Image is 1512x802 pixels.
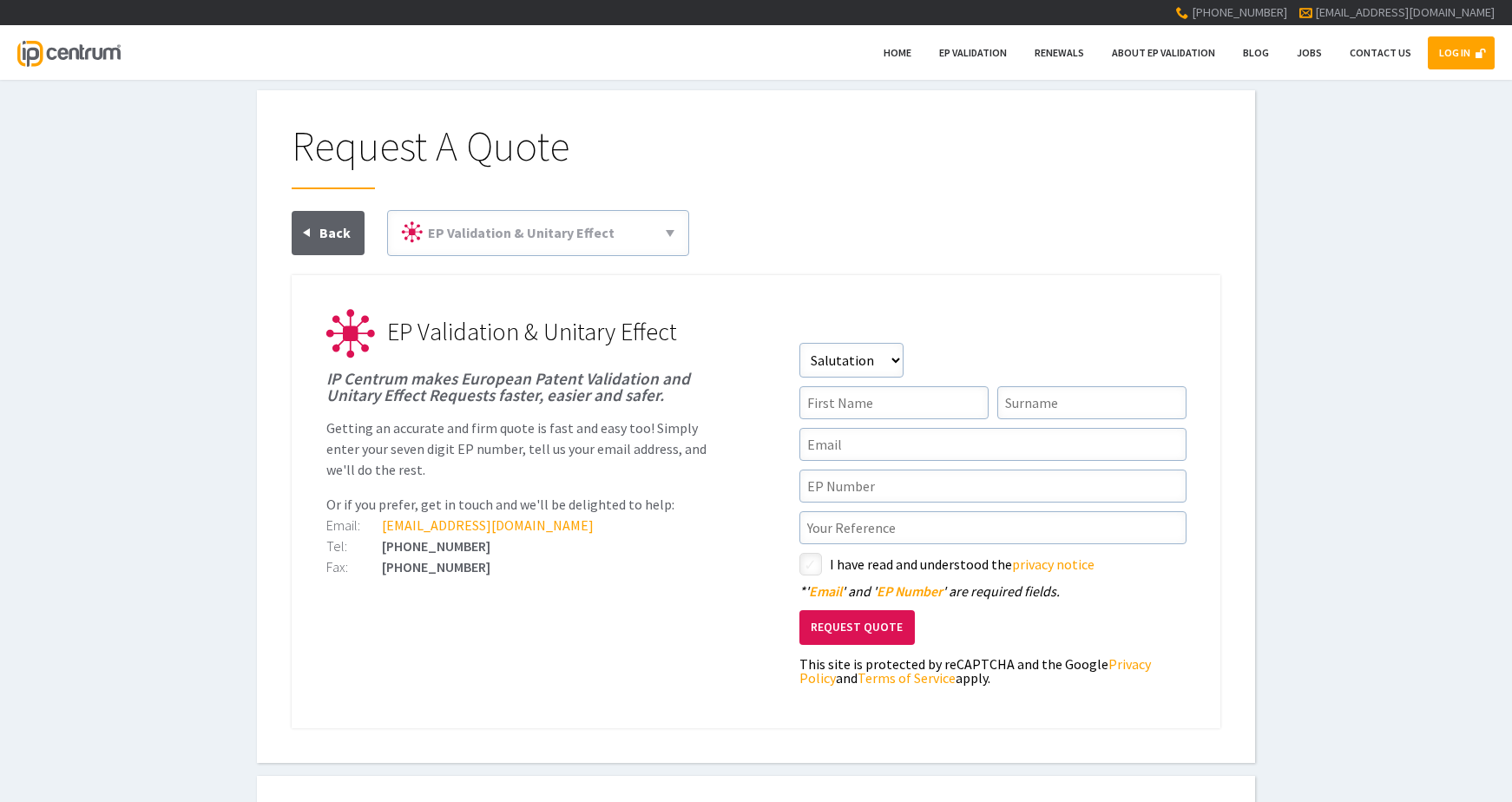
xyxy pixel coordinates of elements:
[1232,36,1280,69] a: Blog
[1243,46,1269,59] span: Blog
[858,669,956,687] a: Terms of Service
[799,584,1187,598] div: ' ' and ' ' are required fields.
[326,560,382,574] div: Fax:
[877,582,943,600] span: EP Number
[1315,4,1495,20] a: [EMAIL_ADDRESS][DOMAIN_NAME]
[799,657,1187,685] div: This site is protected by reCAPTCHA and the Google and apply.
[292,211,365,255] a: Back
[1012,555,1095,573] a: privacy notice
[1101,36,1226,69] a: About EP Validation
[799,655,1151,687] a: Privacy Policy
[799,553,822,575] label: styled-checkbox
[387,316,677,347] span: EP Validation & Unitary Effect
[428,224,615,241] span: EP Validation & Unitary Effect
[1192,4,1287,20] span: [PHONE_NUMBER]
[799,470,1187,503] input: EP Number
[997,386,1187,419] input: Surname
[326,518,382,532] div: Email:
[326,371,713,404] h1: IP Centrum makes European Patent Validation and Unitary Effect Requests faster, easier and safer.
[1023,36,1095,69] a: Renewals
[799,428,1187,461] input: Email
[884,46,911,59] span: Home
[1285,36,1333,69] a: Jobs
[799,386,989,419] input: First Name
[1035,46,1084,59] span: Renewals
[1338,36,1423,69] a: Contact Us
[872,36,923,69] a: Home
[17,25,120,80] a: IP Centrum
[809,582,842,600] span: Email
[1428,36,1495,69] a: LOG IN
[326,417,713,480] p: Getting an accurate and firm quote is fast and easy too! Simply enter your seven digit EP number,...
[326,494,713,515] p: Or if you prefer, get in touch and we'll be delighted to help:
[395,218,681,248] a: EP Validation & Unitary Effect
[382,516,594,534] a: [EMAIL_ADDRESS][DOMAIN_NAME]
[939,46,1007,59] span: EP Validation
[830,553,1187,575] label: I have read and understood the
[1297,46,1322,59] span: Jobs
[292,125,1220,189] h1: Request A Quote
[799,511,1187,544] input: Your Reference
[326,560,713,574] div: [PHONE_NUMBER]
[1350,46,1411,59] span: Contact Us
[799,610,915,646] button: Request Quote
[319,224,351,241] span: Back
[326,539,382,553] div: Tel:
[928,36,1018,69] a: EP Validation
[326,539,713,553] div: [PHONE_NUMBER]
[1112,46,1215,59] span: About EP Validation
